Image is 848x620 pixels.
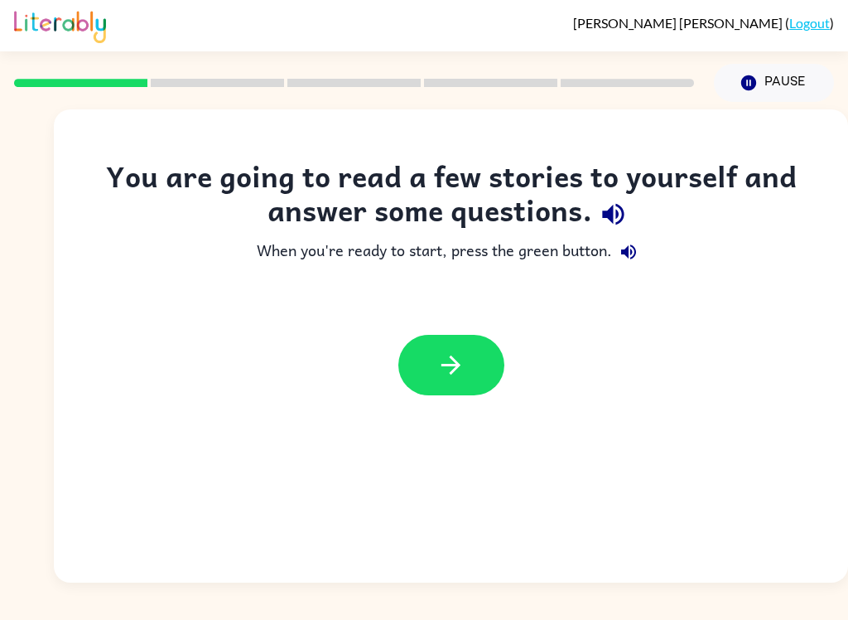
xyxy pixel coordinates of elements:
[573,15,834,31] div: ( )
[87,159,815,235] div: You are going to read a few stories to yourself and answer some questions.
[14,7,106,43] img: Literably
[714,64,834,102] button: Pause
[87,235,815,269] div: When you're ready to start, press the green button.
[789,15,830,31] a: Logout
[573,15,785,31] span: [PERSON_NAME] [PERSON_NAME]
